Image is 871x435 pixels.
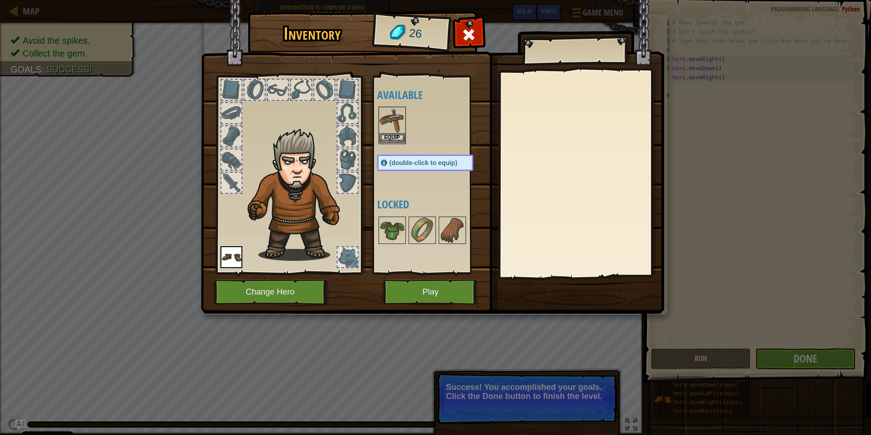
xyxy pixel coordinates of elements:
[389,159,457,166] span: (double-click to equip)
[243,128,355,261] img: hair_m2.png
[379,133,405,143] button: Equip
[377,198,492,210] h4: Locked
[379,108,405,133] img: portrait.png
[440,217,465,243] img: portrait.png
[220,246,242,268] img: portrait.png
[410,217,435,243] img: portrait.png
[383,280,478,305] button: Play
[254,24,370,43] h1: Inventory
[379,217,405,243] img: portrait.png
[214,280,329,305] button: Change Hero
[408,25,422,42] span: 26
[377,89,492,101] h4: Available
